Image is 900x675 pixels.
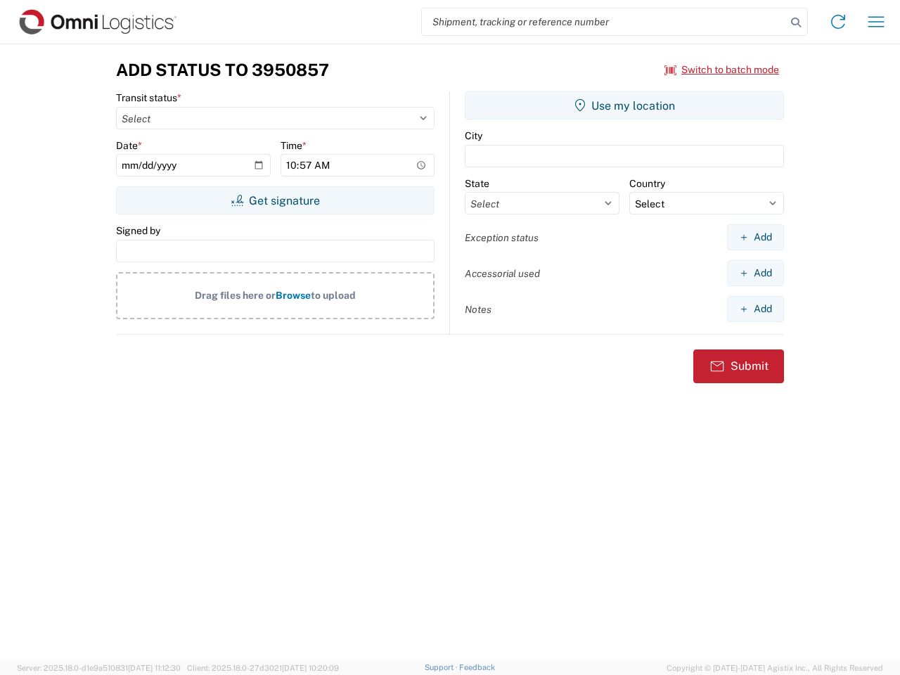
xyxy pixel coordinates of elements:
[727,260,784,286] button: Add
[727,224,784,250] button: Add
[128,664,181,672] span: [DATE] 11:12:30
[465,129,482,142] label: City
[116,91,181,104] label: Transit status
[425,663,460,671] a: Support
[465,231,539,244] label: Exception status
[187,664,339,672] span: Client: 2025.18.0-27d3021
[667,662,883,674] span: Copyright © [DATE]-[DATE] Agistix Inc., All Rights Reserved
[276,290,311,301] span: Browse
[465,177,489,190] label: State
[116,224,160,237] label: Signed by
[195,290,276,301] span: Drag files here or
[422,8,786,35] input: Shipment, tracking or reference number
[664,58,779,82] button: Switch to batch mode
[629,177,665,190] label: Country
[465,91,784,120] button: Use my location
[465,267,540,280] label: Accessorial used
[116,139,142,152] label: Date
[281,139,307,152] label: Time
[311,290,356,301] span: to upload
[116,186,435,214] button: Get signature
[282,664,339,672] span: [DATE] 10:20:09
[116,60,329,80] h3: Add Status to 3950857
[727,296,784,322] button: Add
[17,664,181,672] span: Server: 2025.18.0-d1e9a510831
[693,349,784,383] button: Submit
[459,663,495,671] a: Feedback
[465,303,491,316] label: Notes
